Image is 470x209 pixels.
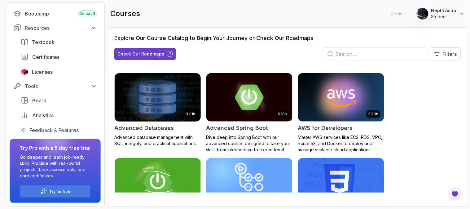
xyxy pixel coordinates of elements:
h2: AWS for Developers [298,124,353,132]
span: Certificates [32,53,59,61]
h2: courses [110,9,140,19]
button: Tools [10,81,101,92]
button: Resources [10,22,101,33]
p: 8.31h [186,112,195,117]
a: Try for free [50,189,71,194]
span: Cohort 3 [79,11,95,16]
img: AWS for Developers card [298,73,384,122]
span: Licenses [32,68,53,76]
a: bootcamp [10,7,101,20]
a: Advanced Spring Boot card5.18hAdvanced Spring BootDive deep into Spring Boot with our advanced co... [206,73,293,153]
div: Tools [25,82,97,90]
img: user profile image [417,8,428,20]
a: AWS for Developers card2.73hAWS for DevelopersMaster AWS services like EC2, RDS, VPC, Route 53, a... [298,73,384,153]
img: CSS Essentials card [298,158,384,207]
p: Filters [443,50,457,58]
img: Advanced Spring Boot card [206,73,292,122]
p: Master AWS services like EC2, RDS, VPC, Route 53, and Docker to deploy and manage scalable cloud ... [298,134,384,153]
a: licenses [17,66,101,78]
h2: Advanced Databases [114,124,174,132]
p: Dive deep into Spring Boot with our advanced course, designed to take your skills from intermedia... [206,134,293,153]
p: 5.18h [278,112,287,117]
p: Student [431,14,456,20]
h3: Explore Our Course Catalog to Begin Your Journey or Check Our Roadmaps [114,34,314,42]
p: 0 Points [391,11,406,17]
div: Check Our Roadmaps [117,51,164,57]
a: analytics [17,109,101,122]
a: Advanced Databases card8.31hAdvanced DatabasesAdvanced database management with SQL, integrity, a... [114,73,201,147]
div: Resources [25,24,97,32]
div: Bootcamp [25,10,97,17]
button: user profile imageNephi AshaStudent [416,7,465,20]
img: CI/CD with GitHub Actions card [206,158,292,207]
p: Go deeper and learn job-ready skills. Practice with real-world projects, take assessments, and ea... [20,154,90,179]
img: jetbrains icon [21,69,28,75]
img: Building APIs with Spring Boot card [115,158,201,207]
span: Analytics [32,112,54,119]
span: Feedback & Features [29,127,79,134]
a: textbook [17,36,101,48]
a: board [17,94,101,107]
button: Open Feedback Button [448,187,463,202]
button: Filters [430,47,461,60]
p: Advanced database management with SQL, integrity, and practical applications [114,134,201,147]
img: Advanced Databases card [112,72,203,122]
span: Textbook [32,38,55,46]
button: Try for free [20,185,90,198]
p: 2.73h [368,112,379,117]
a: feedback [17,124,101,136]
h2: Advanced Spring Boot [206,124,268,132]
span: Board [32,97,46,104]
p: Nephi Asha [431,7,456,14]
a: certificates [17,51,101,63]
input: Search... [336,50,422,58]
button: Check Our Roadmaps [114,48,176,60]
